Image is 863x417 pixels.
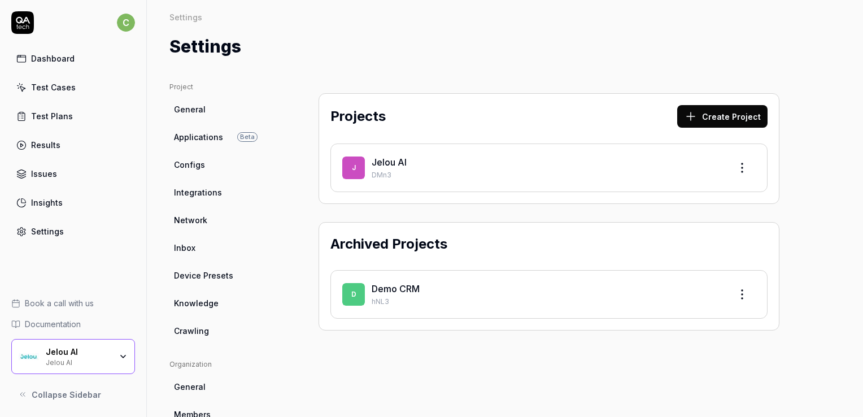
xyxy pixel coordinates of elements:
[31,139,60,151] div: Results
[25,318,81,330] span: Documentation
[11,192,135,214] a: Insights
[174,214,207,226] span: Network
[169,127,278,147] a: ApplicationsBeta
[46,347,111,357] div: Jelou AI
[117,14,135,32] span: c
[11,339,135,374] button: Jelou AI LogoJelou AIJelou AI
[169,293,278,314] a: Knowledge
[11,76,135,98] a: Test Cases
[174,381,206,393] span: General
[342,283,365,306] span: D
[174,131,223,143] span: Applications
[11,134,135,156] a: Results
[169,359,278,370] div: Organization
[169,376,278,397] a: General
[237,132,258,142] span: Beta
[169,237,278,258] a: Inbox
[169,34,241,59] h1: Settings
[372,282,722,296] div: Demo CRM
[372,297,722,307] p: hNL3
[31,110,73,122] div: Test Plans
[174,270,233,281] span: Device Presets
[330,234,447,254] h2: Archived Projects
[169,11,202,23] div: Settings
[46,357,111,366] div: Jelou AI
[330,106,386,127] h2: Projects
[342,157,365,179] span: J
[174,297,219,309] span: Knowledge
[169,182,278,203] a: Integrations
[169,210,278,231] a: Network
[11,163,135,185] a: Issues
[372,157,407,168] a: Jelou AI
[19,346,39,367] img: Jelou AI Logo
[169,82,278,92] div: Project
[174,325,209,337] span: Crawling
[169,99,278,120] a: General
[31,81,76,93] div: Test Cases
[11,383,135,406] button: Collapse Sidebar
[11,105,135,127] a: Test Plans
[372,170,722,180] p: DMn3
[31,53,75,64] div: Dashboard
[32,389,101,401] span: Collapse Sidebar
[117,11,135,34] button: c
[31,197,63,208] div: Insights
[169,265,278,286] a: Device Presets
[25,297,94,309] span: Book a call with us
[174,186,222,198] span: Integrations
[11,318,135,330] a: Documentation
[174,159,205,171] span: Configs
[11,297,135,309] a: Book a call with us
[677,105,768,128] button: Create Project
[31,168,57,180] div: Issues
[31,225,64,237] div: Settings
[174,242,195,254] span: Inbox
[11,220,135,242] a: Settings
[11,47,135,69] a: Dashboard
[169,320,278,341] a: Crawling
[169,154,278,175] a: Configs
[174,103,206,115] span: General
